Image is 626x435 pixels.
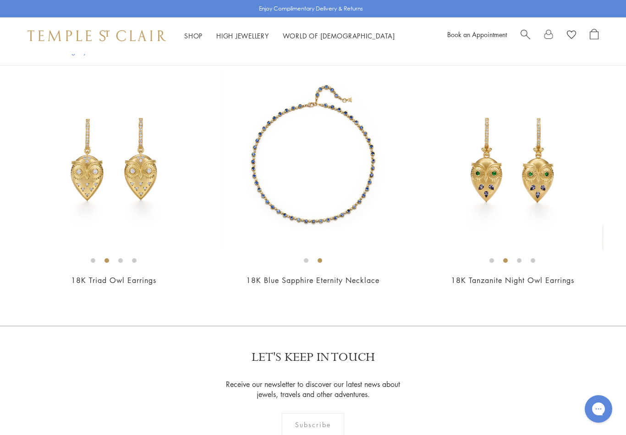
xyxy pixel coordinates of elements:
[567,29,576,43] a: View Wishlist
[590,29,599,43] a: Open Shopping Bag
[283,31,395,40] a: World of [DEMOGRAPHIC_DATA]World of [DEMOGRAPHIC_DATA]
[71,275,156,285] a: 18K Triad Owl Earrings
[259,4,363,13] p: Enjoy Complimentary Delivery & Returns
[216,31,269,40] a: High JewelleryHigh Jewellery
[220,379,406,399] p: Receive our newsletter to discover our latest news about jewels, travels and other adventures.
[222,69,403,250] img: 18K Blue Sapphire Eternity Necklace
[521,29,530,43] a: Search
[184,31,203,40] a: ShopShop
[27,30,166,41] img: Temple St. Clair
[23,69,204,250] img: 18K Triad Owl Earrings
[422,69,603,250] img: E36887-OWLTZTG
[246,275,379,285] a: 18K Blue Sapphire Eternity Necklace
[451,275,574,285] a: 18K Tanzanite Night Owl Earrings
[580,392,617,426] iframe: Gorgias live chat messenger
[184,30,395,42] nav: Main navigation
[252,349,375,365] p: LET'S KEEP IN TOUCH
[447,30,507,39] a: Book an Appointment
